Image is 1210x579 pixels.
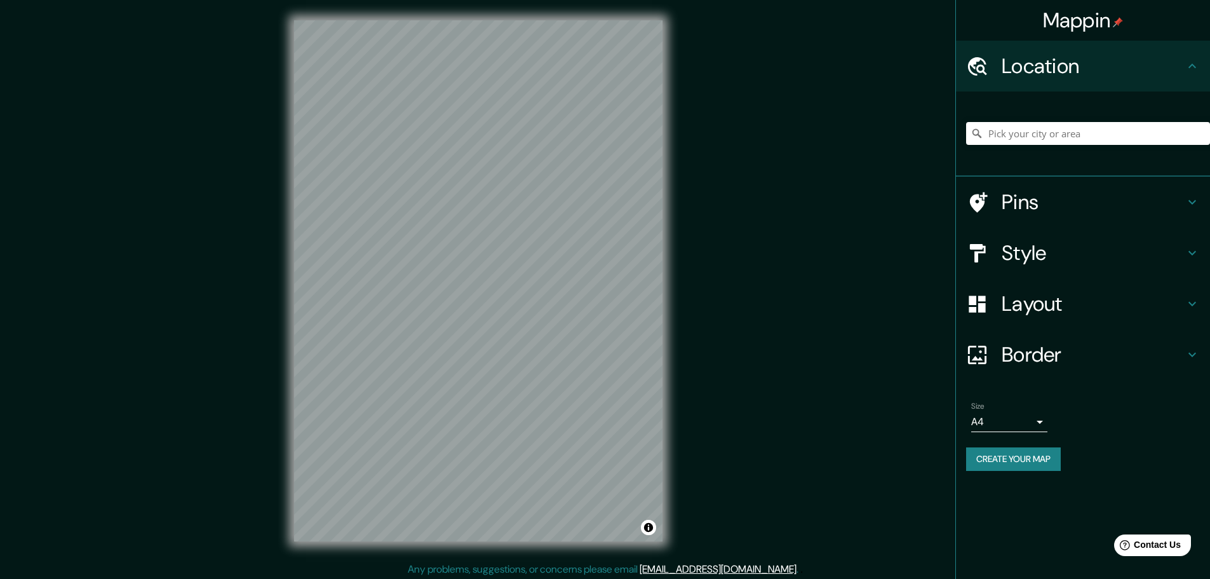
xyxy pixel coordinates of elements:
[956,329,1210,380] div: Border
[294,20,662,542] canvas: Map
[966,447,1061,471] button: Create your map
[956,177,1210,228] div: Pins
[800,562,803,577] div: .
[1113,17,1123,27] img: pin-icon.png
[1002,291,1185,317] h4: Layout
[798,562,800,577] div: .
[1043,8,1124,33] h4: Mappin
[971,401,985,412] label: Size
[956,228,1210,278] div: Style
[1002,189,1185,215] h4: Pins
[1002,53,1185,79] h4: Location
[408,562,798,577] p: Any problems, suggestions, or concerns please email .
[641,520,656,535] button: Toggle attribution
[1002,342,1185,367] h4: Border
[1097,529,1196,565] iframe: Help widget launcher
[966,122,1210,145] input: Pick your city or area
[1002,240,1185,266] h4: Style
[956,278,1210,329] div: Layout
[640,562,797,576] a: [EMAIL_ADDRESS][DOMAIN_NAME]
[971,412,1047,432] div: A4
[956,41,1210,92] div: Location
